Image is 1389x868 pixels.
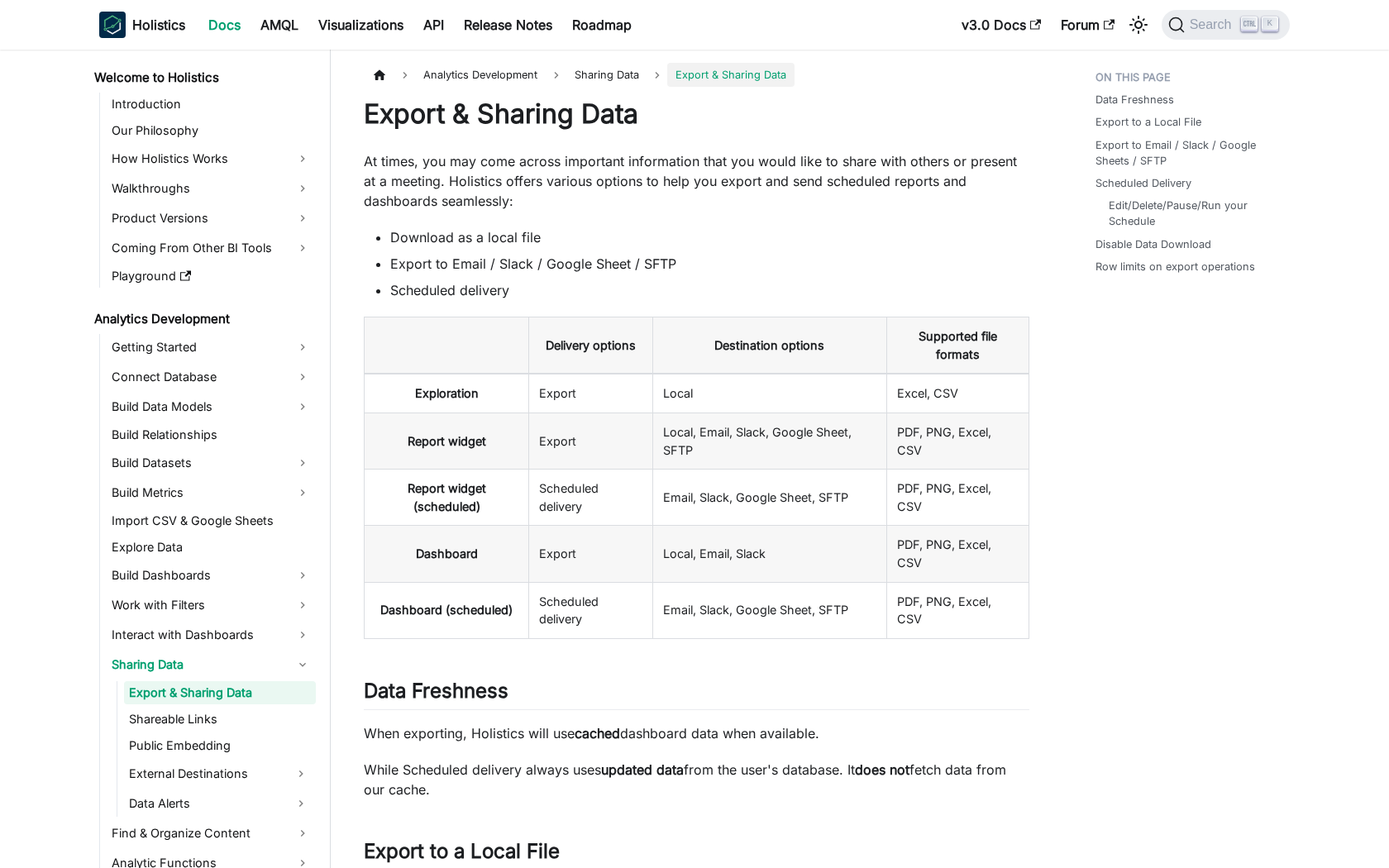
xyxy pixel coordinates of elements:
[1125,12,1152,38] button: Switch between dark and light mode (currently light mode)
[1109,198,1273,229] a: Edit/Delete/Pause/Run your Schedule
[1185,17,1242,32] span: Search
[653,526,886,582] td: Local, Email, Slack
[107,393,316,420] a: Build Data Models
[667,63,795,87] span: Export & Sharing Data
[529,582,653,638] td: Scheduled delivery
[107,536,316,559] a: Explore Data
[529,413,653,470] td: Export
[566,63,647,87] span: Sharing Data
[251,12,308,38] a: AMQL
[886,470,1029,526] td: PDF, PNG, Excel, CSV
[364,63,1029,87] nav: Breadcrumbs
[1162,10,1290,40] button: Search (Ctrl+K)
[99,12,185,38] a: HolisticsHolistics
[413,12,454,38] a: API
[529,470,653,526] td: Scheduled delivery
[107,651,316,678] a: Sharing Data
[365,374,529,413] th: Exploration
[529,317,653,374] th: Delivery options
[390,254,1029,274] li: Export to Email / Slack / Google Sheet / SFTP
[364,151,1029,211] p: At times, you may come across important information that you would like to share with others or p...
[365,470,529,526] th: Report widget (scheduled)
[124,708,316,731] a: Shareable Links
[107,175,316,202] a: Walkthroughs
[83,50,331,868] nav: Docs sidebar
[952,12,1051,38] a: v3.0 Docs
[855,761,909,778] strong: does not
[364,98,1029,131] h1: Export & Sharing Data
[601,761,684,778] strong: updated data
[107,592,316,618] a: Work with Filters
[575,725,620,742] strong: cached
[529,526,653,582] td: Export
[454,12,562,38] a: Release Notes
[653,413,886,470] td: Local, Email, Slack, Google Sheet, SFTP
[562,12,642,38] a: Roadmap
[653,317,886,374] th: Destination options
[132,15,185,35] b: Holistics
[886,317,1029,374] th: Supported file formats
[107,265,316,288] a: Playground
[390,227,1029,247] li: Download as a local file
[1095,236,1211,252] a: Disable Data Download
[1262,17,1278,31] kbd: K
[107,450,316,476] a: Build Datasets
[365,526,529,582] th: Dashboard
[1095,114,1201,130] a: Export to a Local File
[1095,92,1174,107] a: Data Freshness
[653,582,886,638] td: Email, Slack, Google Sheet, SFTP
[365,413,529,470] th: Report widget
[107,479,316,506] a: Build Metrics
[286,790,316,817] button: Expand sidebar category 'Data Alerts'
[107,820,316,847] a: Find & Organize Content
[365,582,529,638] th: Dashboard (scheduled)
[107,119,316,142] a: Our Philosophy
[124,790,286,817] a: Data Alerts
[1095,137,1280,169] a: Export to Email / Slack / Google Sheets / SFTP
[653,374,886,413] td: Local
[124,761,286,787] a: External Destinations
[124,681,316,704] a: Export & Sharing Data
[364,760,1029,799] p: While Scheduled delivery always uses from the user's database. It fetch data from our cache.
[364,723,1029,743] p: When exporting, Holistics will use dashboard data when available.
[286,761,316,787] button: Expand sidebar category 'External Destinations'
[107,235,316,261] a: Coming From Other BI Tools
[107,622,316,648] a: Interact with Dashboards
[364,679,1029,710] h2: Data Freshness
[308,12,413,38] a: Visualizations
[107,205,316,231] a: Product Versions
[1095,259,1255,274] a: Row limits on export operations
[198,12,251,38] a: Docs
[107,364,316,390] a: Connect Database
[364,63,395,87] a: Home page
[107,562,316,589] a: Build Dashboards
[107,509,316,532] a: Import CSV & Google Sheets
[653,470,886,526] td: Email, Slack, Google Sheet, SFTP
[415,63,546,87] span: Analytics Development
[107,93,316,116] a: Introduction
[1095,175,1191,191] a: Scheduled Delivery
[886,526,1029,582] td: PDF, PNG, Excel, CSV
[107,334,316,360] a: Getting Started
[89,308,316,331] a: Analytics Development
[390,280,1029,300] li: Scheduled delivery
[529,374,653,413] td: Export
[124,734,316,757] a: Public Embedding
[886,582,1029,638] td: PDF, PNG, Excel, CSV
[89,66,316,89] a: Welcome to Holistics
[107,423,316,446] a: Build Relationships
[99,12,126,38] img: Holistics
[886,413,1029,470] td: PDF, PNG, Excel, CSV
[1051,12,1124,38] a: Forum
[886,374,1029,413] td: Excel, CSV
[107,145,316,172] a: How Holistics Works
